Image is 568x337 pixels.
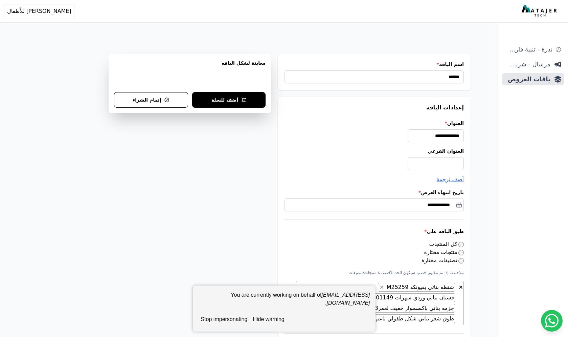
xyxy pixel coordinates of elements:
button: Remove item [378,283,385,291]
button: hide warning [250,313,287,326]
span: باقات العروض [505,75,550,84]
button: stop impersonating [198,313,250,326]
input: كل المنتجات [458,242,464,247]
span: مرسال - شريط دعاية [505,60,550,69]
label: العنوان [285,120,464,127]
span: شنطه بناتي بفيونكه M25259 [385,284,455,290]
button: قم بإزالة كل العناصر [458,283,463,290]
div: You are currently working on behalf of . [198,291,370,313]
label: منتجات مختارة [424,249,464,255]
li: شنطه بناتي بفيونكه M25259 [378,283,455,292]
button: إتمام الشراء [114,92,188,108]
span: × [459,284,463,290]
button: [PERSON_NAME] للأطفال [4,4,74,18]
label: اسم الباقة [285,61,464,68]
label: طبق الباقة على [285,228,464,235]
span: ندرة - تنبية قارب علي النفاذ [505,45,552,54]
li: طوق شعر بناتي شكل طفولي ناعم SAS-2010/1-5 [328,314,455,323]
label: العنوان الفرعي [285,148,464,154]
h3: إعدادات الباقة [285,104,464,112]
input: منتجات مختارة [458,250,464,255]
span: [PERSON_NAME] للأطفال [7,7,71,15]
span: جزمه بناتي باكسسوار خفيف لعمر3-13 سنه SR3700-2 [325,305,455,311]
span: أضف ترجمة [436,176,464,183]
li: فستان بناتي وردي سهرات S01149 [364,293,455,302]
label: تصنيفات مختارة [422,257,464,264]
label: تاريخ انتهاء العرض [285,189,464,196]
span: طوق شعر بناتي شكل طفولي ناعم SAS-2010/1-5 [335,315,455,322]
em: [EMAIL_ADDRESS][DOMAIN_NAME] [321,292,370,306]
span: فستان بناتي وردي سهرات S01149 [371,294,455,301]
span: × [380,284,384,290]
img: MatajerTech Logo [522,5,559,17]
p: ملاحظة: إذا تم تطبيق خصم، سيكون الحد الأقصى ٨ منتجات/تصنيفات [285,270,464,275]
label: كل المنتجات [429,241,464,247]
button: أضف للسلة [192,92,266,108]
button: أضف ترجمة [436,175,464,184]
h3: معاينة لشكل الباقه [114,60,266,75]
li: جزمه بناتي باكسسوار خفيف لعمر3-13 سنه SR3700-2 [318,304,455,313]
input: تصنيفات مختارة [458,258,464,264]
